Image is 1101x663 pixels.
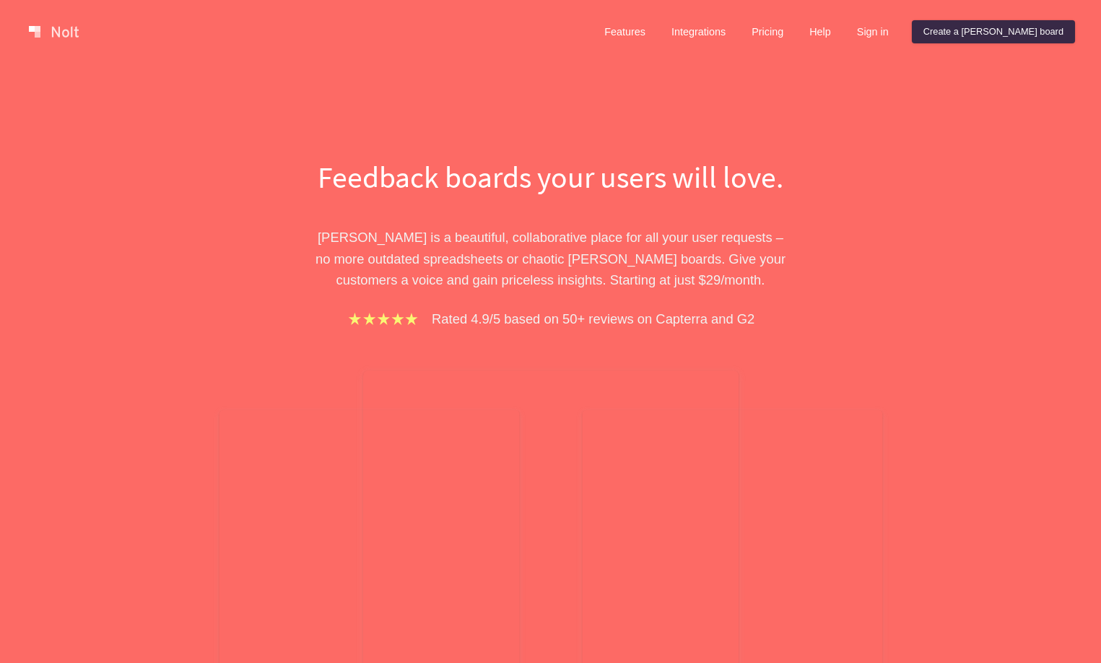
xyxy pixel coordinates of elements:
p: [PERSON_NAME] is a beautiful, collaborative place for all your user requests – no more outdated s... [302,227,800,290]
p: Rated 4.9/5 based on 50+ reviews on Capterra and G2 [432,308,754,329]
img: stars.b067e34983.png [347,311,420,327]
a: Help [798,20,843,43]
h1: Feedback boards your users will love. [302,156,800,198]
a: Sign in [845,20,900,43]
a: Create a [PERSON_NAME] board [912,20,1075,43]
a: Integrations [660,20,737,43]
a: Pricing [740,20,795,43]
a: Features [593,20,657,43]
